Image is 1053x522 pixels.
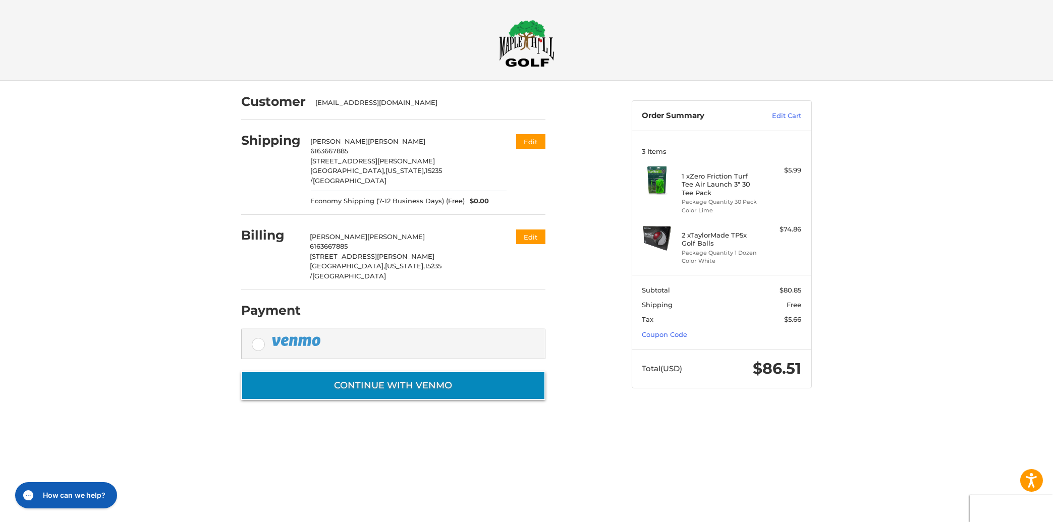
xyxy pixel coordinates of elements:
[310,262,385,270] span: [GEOGRAPHIC_DATA],
[516,134,545,149] button: Edit
[642,286,671,294] span: Subtotal
[271,335,323,347] img: PayPal icon
[313,177,387,185] span: [GEOGRAPHIC_DATA]
[241,94,306,109] h2: Customer
[10,479,120,512] iframe: Gorgias live chat messenger
[642,301,673,309] span: Shipping
[642,111,751,121] h3: Order Summary
[311,196,465,206] span: Economy Shipping (7-12 Business Days) (Free)
[241,371,545,400] button: Continue with Venmo
[753,359,802,378] span: $86.51
[241,303,301,318] h2: Payment
[682,249,759,257] li: Package Quantity 1 Dozen
[368,137,426,145] span: [PERSON_NAME]
[762,165,802,176] div: $5.99
[465,196,489,206] span: $0.00
[386,166,426,175] span: [US_STATE],
[241,133,301,148] h2: Shipping
[241,227,300,243] h2: Billing
[642,315,654,323] span: Tax
[310,233,368,241] span: [PERSON_NAME]
[787,301,802,309] span: Free
[313,272,386,280] span: [GEOGRAPHIC_DATA]
[751,111,802,121] a: Edit Cart
[311,137,368,145] span: [PERSON_NAME]
[762,224,802,235] div: $74.86
[311,166,442,185] span: 15235 /
[368,233,425,241] span: [PERSON_NAME]
[682,231,759,248] h4: 2 x TaylorMade TP5x Golf Balls
[311,166,386,175] span: [GEOGRAPHIC_DATA],
[310,262,442,280] span: 15235 /
[385,262,425,270] span: [US_STATE],
[311,157,435,165] span: [STREET_ADDRESS][PERSON_NAME]
[682,206,759,215] li: Color Lime
[642,330,688,338] a: Coupon Code
[682,257,759,265] li: Color White
[516,229,545,244] button: Edit
[310,242,348,250] span: 6163667885
[682,198,759,206] li: Package Quantity 30 Pack
[642,147,802,155] h3: 3 Items
[316,98,536,108] div: [EMAIL_ADDRESS][DOMAIN_NAME]
[970,495,1053,522] iframe: Google Customer Reviews
[311,147,349,155] span: 6163667885
[682,172,759,197] h4: 1 x Zero Friction Turf Tee Air Launch 3" 30 Tee Pack
[310,252,435,260] span: [STREET_ADDRESS][PERSON_NAME]
[785,315,802,323] span: $5.66
[499,20,555,67] img: Maple Hill Golf
[780,286,802,294] span: $80.85
[642,364,683,373] span: Total (USD)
